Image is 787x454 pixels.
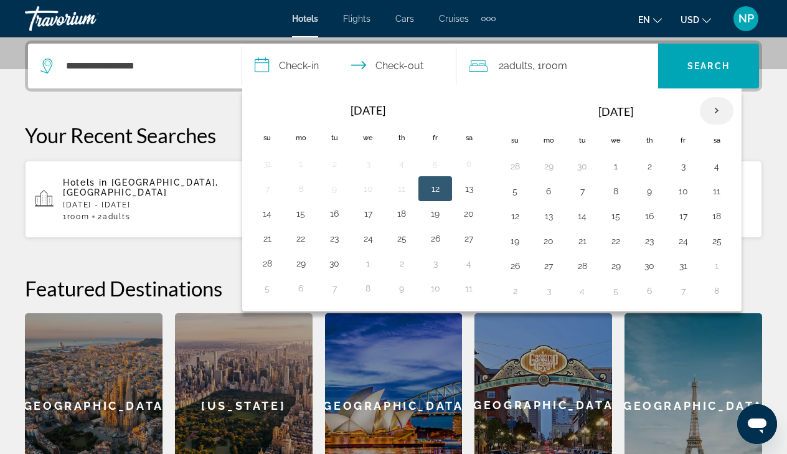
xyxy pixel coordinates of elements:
button: Day 11 [459,280,479,297]
button: Day 10 [425,280,445,297]
button: Check in and out dates [242,44,456,88]
button: Day 30 [572,158,592,175]
button: Day 21 [572,232,592,250]
button: Day 5 [606,282,626,300]
button: Day 23 [639,232,659,250]
button: Day 8 [606,182,626,200]
button: Day 8 [291,180,311,197]
button: Day 1 [707,257,727,275]
button: Day 19 [505,232,525,250]
button: Day 15 [606,207,626,225]
button: Day 10 [673,182,693,200]
span: 2 [499,57,532,75]
button: Day 18 [707,207,727,225]
button: Day 2 [324,155,344,173]
a: Hotels [292,14,318,24]
span: Room [67,212,90,221]
button: Day 1 [291,155,311,173]
button: Day 4 [572,282,592,300]
button: Day 9 [392,280,412,297]
button: Day 21 [257,230,277,247]
button: Day 3 [358,155,378,173]
button: Day 8 [707,282,727,300]
span: Adults [504,60,532,72]
button: Day 1 [606,158,626,175]
span: USD [681,15,699,25]
button: Day 22 [606,232,626,250]
button: Day 16 [639,207,659,225]
button: Day 4 [707,158,727,175]
a: Travorium [25,2,149,35]
span: [GEOGRAPHIC_DATA], [GEOGRAPHIC_DATA] [63,177,219,197]
button: Day 28 [572,257,592,275]
button: Day 2 [639,158,659,175]
h2: Featured Destinations [25,276,762,301]
button: Day 11 [707,182,727,200]
button: Day 19 [425,205,445,222]
button: Day 8 [358,280,378,297]
button: Day 31 [257,155,277,173]
button: Day 27 [539,257,558,275]
button: Day 24 [673,232,693,250]
button: Next month [700,97,733,125]
span: Hotels in [63,177,108,187]
button: Day 16 [324,205,344,222]
button: Day 18 [392,205,412,222]
button: Day 12 [425,180,445,197]
button: Day 7 [257,180,277,197]
button: Day 22 [291,230,311,247]
button: Day 7 [572,182,592,200]
button: Day 13 [459,180,479,197]
button: Day 15 [291,205,311,222]
button: Day 9 [324,180,344,197]
button: Day 4 [459,255,479,272]
button: Hotels in [GEOGRAPHIC_DATA], [GEOGRAPHIC_DATA][DATE] - [DATE]1Room2Adults [25,160,262,239]
button: Day 26 [505,257,525,275]
div: Search widget [28,44,759,88]
button: Day 30 [639,257,659,275]
th: [DATE] [284,97,452,124]
p: Your Recent Searches [25,123,762,148]
button: Day 28 [505,158,525,175]
button: Day 17 [358,205,378,222]
button: Day 3 [539,282,558,300]
button: Extra navigation items [481,9,496,29]
a: Cars [395,14,414,24]
button: Day 4 [392,155,412,173]
button: Day 5 [257,280,277,297]
button: Day 7 [324,280,344,297]
button: Day 12 [505,207,525,225]
button: Day 30 [324,255,344,272]
button: Day 31 [673,257,693,275]
button: Day 13 [539,207,558,225]
button: Day 28 [257,255,277,272]
button: Day 25 [707,232,727,250]
button: Day 2 [392,255,412,272]
button: User Menu [730,6,762,32]
button: Day 5 [505,182,525,200]
p: [DATE] - [DATE] [63,201,252,209]
button: Day 29 [606,257,626,275]
button: Day 20 [459,205,479,222]
button: Day 20 [539,232,558,250]
span: NP [738,12,754,25]
button: Day 23 [324,230,344,247]
iframe: Button to launch messaging window [737,404,777,444]
a: Cruises [439,14,469,24]
button: Day 11 [392,180,412,197]
span: Adults [103,212,130,221]
button: Day 25 [392,230,412,247]
button: Day 7 [673,282,693,300]
button: Day 2 [505,282,525,300]
button: Day 9 [639,182,659,200]
button: Day 29 [291,255,311,272]
button: Day 3 [425,255,445,272]
button: Search [658,44,759,88]
span: 2 [98,212,130,221]
button: Day 14 [572,207,592,225]
button: Day 29 [539,158,558,175]
button: Day 3 [673,158,693,175]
